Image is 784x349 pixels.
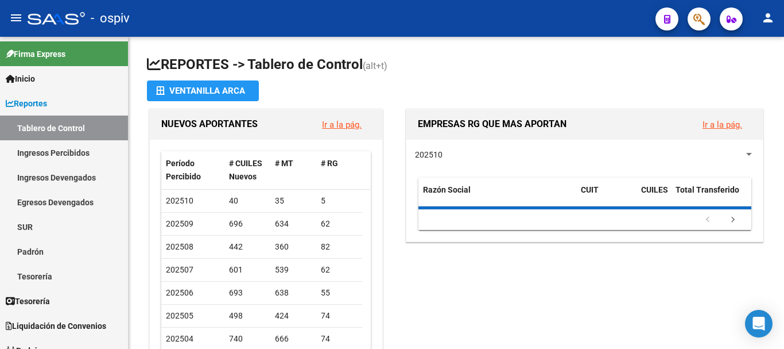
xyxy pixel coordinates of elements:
[415,150,443,159] span: 202510
[166,334,193,343] span: 202504
[418,118,566,129] span: EMPRESAS RG QUE MAS APORTAN
[166,196,193,205] span: 202510
[321,332,358,346] div: 74
[270,151,316,189] datatable-header-cell: # MT
[6,72,35,85] span: Inicio
[321,217,358,231] div: 62
[697,214,719,227] a: go to previous page
[229,332,266,346] div: 740
[693,114,751,135] button: Ir a la pág.
[322,120,362,130] a: Ir a la pág.
[418,178,576,216] datatable-header-cell: Razón Social
[166,242,193,251] span: 202508
[321,194,358,208] div: 5
[321,263,358,277] div: 62
[641,185,668,194] span: CUILES
[147,55,766,75] h1: REPORTES -> Tablero de Control
[576,178,636,216] datatable-header-cell: CUIT
[229,240,266,254] div: 442
[166,311,193,320] span: 202505
[229,194,266,208] div: 40
[224,151,270,189] datatable-header-cell: # CUILES Nuevos
[229,263,266,277] div: 601
[313,114,371,135] button: Ir a la pág.
[6,48,65,60] span: Firma Express
[745,310,773,338] div: Open Intercom Messenger
[722,214,744,227] a: go to next page
[275,263,312,277] div: 539
[275,309,312,323] div: 424
[321,240,358,254] div: 82
[275,332,312,346] div: 666
[761,11,775,25] mat-icon: person
[676,185,739,194] span: Total Transferido
[275,159,293,168] span: # MT
[636,178,671,216] datatable-header-cell: CUILES
[91,6,130,31] span: - ospiv
[9,11,23,25] mat-icon: menu
[363,60,387,71] span: (alt+t)
[275,217,312,231] div: 634
[321,286,358,300] div: 55
[275,286,312,300] div: 638
[161,118,258,129] span: NUEVOS APORTANTES
[316,151,362,189] datatable-header-cell: # RG
[671,178,751,216] datatable-header-cell: Total Transferido
[229,309,266,323] div: 498
[156,80,250,101] div: Ventanilla ARCA
[147,80,259,101] button: Ventanilla ARCA
[166,265,193,274] span: 202507
[581,185,599,194] span: CUIT
[229,286,266,300] div: 693
[423,185,471,194] span: Razón Social
[275,194,312,208] div: 35
[6,295,50,308] span: Tesorería
[703,120,742,130] a: Ir a la pág.
[6,320,106,332] span: Liquidación de Convenios
[275,240,312,254] div: 360
[166,159,201,181] span: Período Percibido
[229,217,266,231] div: 696
[166,219,193,228] span: 202509
[321,159,338,168] span: # RG
[161,151,224,189] datatable-header-cell: Período Percibido
[6,97,47,110] span: Reportes
[229,159,262,181] span: # CUILES Nuevos
[321,309,358,323] div: 74
[166,288,193,297] span: 202506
